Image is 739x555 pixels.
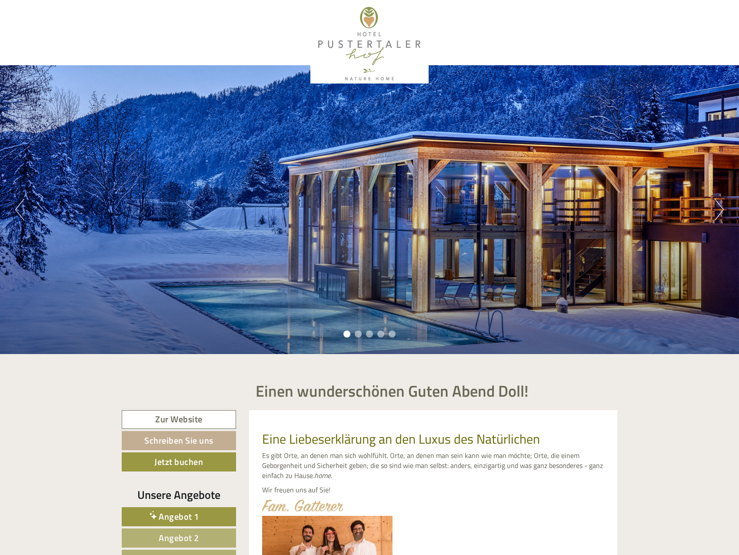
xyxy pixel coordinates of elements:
a: Zur Website [122,410,236,429]
p: Es gibt Orte, an denen man sich wohlfühlt. Orte, an denen man sein kann wie man möchte; Orte, die... [262,451,605,481]
h1: Einen wunderschönen Guten Abend Doll! [256,382,529,400]
p: Wir freuen uns auf Sie! [262,485,605,495]
button: Previous [15,199,24,221]
span: Angebot 1 [159,510,199,523]
span: Angebot 2 [159,531,199,545]
img: image [262,499,343,512]
span: Eine Liebeserklärung an den Luxus des Natürlichen [262,429,540,449]
em: home. [314,470,332,481]
a: Jetzt buchen [122,452,236,471]
button: Next [715,199,724,221]
a: Schreiben Sie uns [122,431,236,450]
div: Unsere Angebote [122,487,236,503]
